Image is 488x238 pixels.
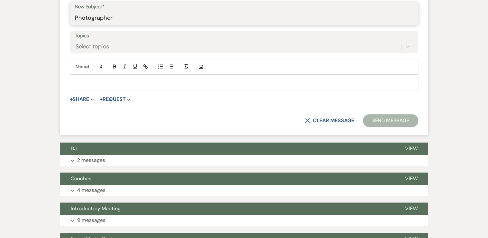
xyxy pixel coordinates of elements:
[60,215,428,226] button: 9 messages
[405,205,418,212] span: View
[71,205,121,212] span: Introductory Meeting
[75,31,413,41] label: Topics
[70,97,94,102] button: Share
[60,173,395,185] button: Couches
[75,2,413,12] label: New Subject*
[405,175,418,182] span: View
[60,203,395,215] button: Introductory Meeting
[395,203,428,215] button: View
[60,143,395,155] button: DJ
[395,143,428,155] button: View
[77,186,105,194] p: 4 messages
[305,118,354,123] button: Clear message
[71,175,91,182] span: Couches
[71,145,77,152] span: DJ
[395,173,428,185] button: View
[60,155,428,166] button: 2 messages
[60,185,428,196] button: 4 messages
[100,97,130,102] button: Request
[100,97,103,102] span: +
[363,114,418,127] button: Send Message
[405,145,418,152] span: View
[75,42,109,51] div: Select topics
[77,156,105,164] p: 2 messages
[70,97,73,102] span: +
[77,216,105,224] p: 9 messages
